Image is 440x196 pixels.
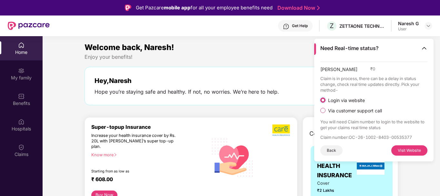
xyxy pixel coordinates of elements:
span: [PERSON_NAME] [320,66,357,76]
span: ₹ 0 [370,66,375,72]
button: Visit Website [391,145,427,156]
span: Welcome back, Naresh! [85,43,174,52]
img: svg+xml;base64,PHN2ZyBpZD0iQmVuZWZpdHMiIHhtbG5zPSJodHRwOi8vd3d3LnczLm9yZy8yMDAwL3N2ZyIgd2lkdGg9Ij... [18,93,25,99]
span: GROUP HEALTH INSURANCE [317,152,355,180]
img: svg+xml;base64,PHN2ZyB4bWxucz0iaHR0cDovL3d3dy53My5vcmcvMjAwMC9zdmciIHhtbG5zOnhsaW5rPSJodHRwOi8vd3... [208,132,258,182]
div: ZETTAONE TECHNOLOGIES INDIA PRIVATE LIMITED [339,23,385,29]
span: Login via website [325,98,367,103]
div: Hey, Naresh [95,77,279,85]
div: Get Pazcare for all your employee benefits need [136,4,273,12]
p: Claim is in process, there can be a delay in status change, check real time updates directly. Pic... [320,76,428,93]
div: Enjoy your benefits! [85,54,398,60]
img: Logo [125,5,131,11]
img: Stroke [317,5,320,11]
span: ₹2 Lakhs [317,187,347,193]
img: svg+xml;base64,PHN2ZyB3aWR0aD0iMjAiIGhlaWdodD0iMjAiIHZpZXdCb3g9IjAgMCAyMCAyMCIgZmlsbD0ibm9uZSIgeG... [18,67,25,74]
img: svg+xml;base64,PHN2ZyBpZD0iSG9tZSIgeG1sbnM9Imh0dHA6Ly93d3cudzMub3JnLzIwMDAvc3ZnIiB3aWR0aD0iMjAiIG... [18,42,25,48]
strong: mobile app [164,5,191,11]
div: User [398,26,419,32]
span: Z [330,22,334,30]
span: Need Real-time status? [320,45,379,52]
a: Download Now [277,5,318,11]
img: svg+xml;base64,PHN2ZyBpZD0iSG9zcGl0YWxzIiB4bWxucz0iaHR0cDovL3d3dy53My5vcmcvMjAwMC9zdmciIHdpZHRoPS... [18,119,25,125]
span: Via customer support call [325,108,385,114]
img: svg+xml;base64,PHN2ZyBpZD0iSGVscC0zMngzMiIgeG1sbnM9Imh0dHA6Ly93d3cudzMub3JnLzIwMDAvc3ZnIiB3aWR0aD... [283,23,289,30]
div: Hope you’re staying safe and healthy. If not, no worries. We’re here to help. [95,88,279,95]
p: You will need Claim number to login to the website to get your claims real time status [320,119,428,130]
span: right [114,153,117,157]
p: Claim number : OC-26-1002-8403-00535377 [320,134,428,140]
img: svg+xml;base64,PHN2ZyBpZD0iQ2xhaW0iIHhtbG5zPSJodHRwOi8vd3d3LnczLm9yZy8yMDAwL3N2ZyIgd2lkdGg9IjIwIi... [18,144,25,150]
div: Starting from as low as [91,169,180,174]
div: Increase your health insurance cover by Rs. 20L with [PERSON_NAME]’s super top-up plan. [91,133,180,150]
img: b5dec4f62d2307b9de63beb79f102df3.png [272,124,291,136]
button: Back [320,145,343,156]
span: Company benefits [309,129,360,138]
div: Naresh G [398,20,419,26]
span: Cover [317,180,347,187]
img: New Pazcare Logo [8,22,50,30]
div: Know more [91,152,204,157]
div: Super-topup Insurance [91,124,208,130]
img: svg+xml;base64,PHN2ZyBpZD0iRHJvcGRvd24tMzJ4MzIiIHhtbG5zPSJodHRwOi8vd3d3LnczLm9yZy8yMDAwL3N2ZyIgd2... [426,23,431,28]
div: Get Help [292,23,308,28]
div: ₹ 608.00 [91,176,201,184]
img: insurerLogo [357,157,385,175]
img: Toggle Icon [421,45,427,51]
